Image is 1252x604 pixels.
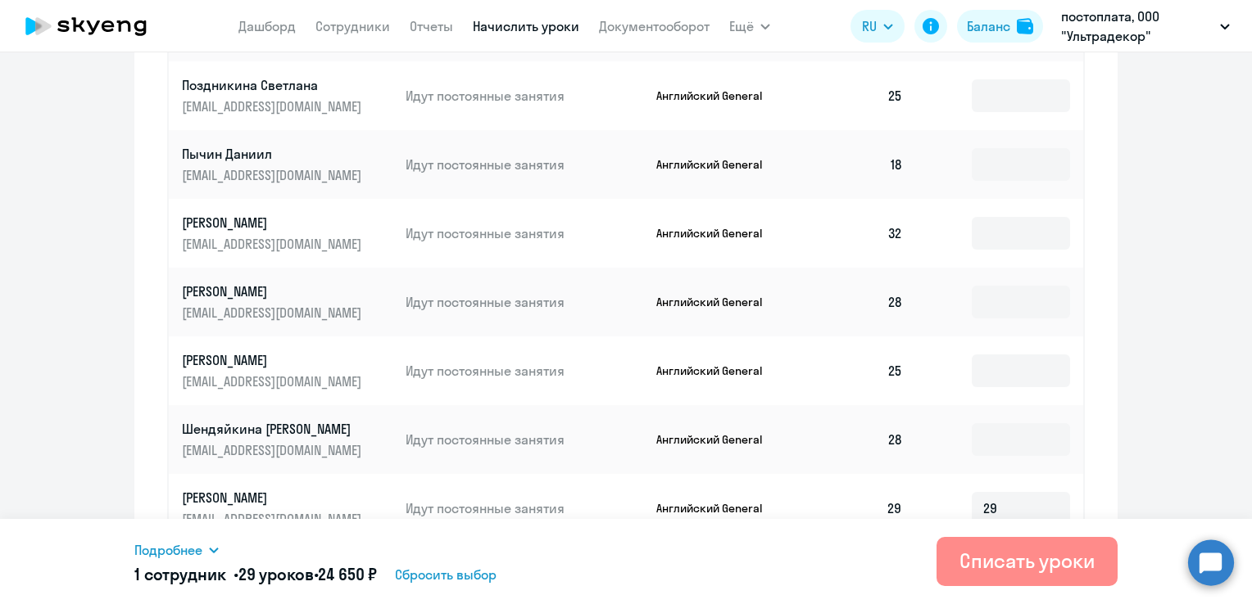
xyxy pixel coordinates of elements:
p: [PERSON_NAME] [182,489,365,507]
p: Шендяйкина [PERSON_NAME] [182,420,365,438]
span: RU [862,16,877,36]
p: Идут постоянные занятия [406,293,643,311]
p: Пычин Даниил [182,145,365,163]
div: Списать уроки [959,548,1095,574]
p: [EMAIL_ADDRESS][DOMAIN_NAME] [182,304,365,322]
td: 28 [801,405,916,474]
span: 29 уроков [238,564,314,584]
a: [PERSON_NAME][EMAIL_ADDRESS][DOMAIN_NAME] [182,282,392,322]
a: [PERSON_NAME][EMAIL_ADDRESS][DOMAIN_NAME] [182,489,392,528]
a: Дашборд [238,18,296,34]
h5: 1 сотрудник • • [134,563,377,586]
p: [EMAIL_ADDRESS][DOMAIN_NAME] [182,510,365,528]
a: Шендяйкина [PERSON_NAME][EMAIL_ADDRESS][DOMAIN_NAME] [182,420,392,459]
a: Отчеты [410,18,453,34]
p: Английский General [656,226,779,241]
button: Списать уроки [937,537,1118,586]
p: [PERSON_NAME] [182,282,365,300]
a: Сотрудники [315,18,390,34]
p: Идут постоянные занятия [406,224,643,242]
a: Поздникина Светлана[EMAIL_ADDRESS][DOMAIN_NAME] [182,76,392,115]
td: 18 [801,130,916,199]
a: Пычин Даниил[EMAIL_ADDRESS][DOMAIN_NAME] [182,145,392,184]
p: Английский General [656,157,779,172]
a: Документооборот [599,18,710,34]
p: Идут постоянные занятия [406,156,643,174]
span: Подробнее [134,540,202,560]
span: Сбросить выбор [395,565,497,584]
a: Начислить уроки [473,18,579,34]
p: [EMAIL_ADDRESS][DOMAIN_NAME] [182,97,365,115]
p: [PERSON_NAME] [182,351,365,369]
td: 25 [801,61,916,130]
p: Английский General [656,363,779,378]
p: Идут постоянные занятия [406,430,643,448]
p: [EMAIL_ADDRESS][DOMAIN_NAME] [182,441,365,459]
td: 29 [801,474,916,543]
p: Английский General [656,501,779,516]
td: 28 [801,268,916,336]
p: [EMAIL_ADDRESS][DOMAIN_NAME] [182,166,365,184]
a: [PERSON_NAME][EMAIL_ADDRESS][DOMAIN_NAME] [182,214,392,253]
span: Ещё [729,16,754,36]
button: Балансbalance [957,10,1043,43]
button: Ещё [729,10,770,43]
td: 32 [801,199,916,268]
p: Идут постоянные занятия [406,87,643,105]
p: [EMAIL_ADDRESS][DOMAIN_NAME] [182,235,365,253]
a: [PERSON_NAME][EMAIL_ADDRESS][DOMAIN_NAME] [182,351,392,390]
p: Английский General [656,88,779,103]
img: balance [1017,18,1033,34]
button: постоплата, ООО "Ультрадекор" [1053,7,1238,46]
p: Идут постоянные занятия [406,362,643,380]
p: Английский General [656,432,779,447]
p: Поздникина Светлана [182,76,365,94]
p: [PERSON_NAME] [182,214,365,232]
p: Идут постоянные занятия [406,499,643,517]
span: 24 650 ₽ [318,564,377,584]
p: постоплата, ООО "Ультрадекор" [1061,7,1213,46]
button: RU [851,10,905,43]
p: [EMAIL_ADDRESS][DOMAIN_NAME] [182,372,365,390]
div: Баланс [967,16,1010,36]
p: Английский General [656,295,779,309]
td: 25 [801,336,916,405]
